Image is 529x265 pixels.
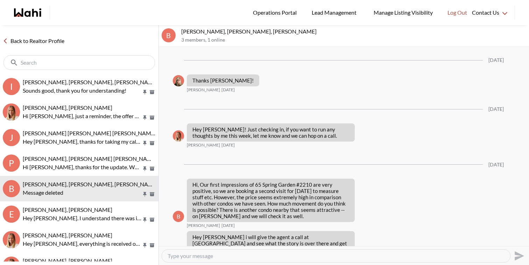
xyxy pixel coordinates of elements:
[3,129,20,146] div: J
[142,89,148,95] button: Pin
[488,162,504,168] div: [DATE]
[488,57,504,63] div: [DATE]
[3,103,20,121] div: Efrem Abraham, Michelle
[173,211,184,222] div: B
[3,231,20,248] img: S
[23,79,204,85] span: [PERSON_NAME], [PERSON_NAME], [PERSON_NAME], [PERSON_NAME]
[23,214,142,222] p: Hey [PERSON_NAME]. I understand there was issue with the keys [DATE] for your viewing. Unfortunat...
[148,115,156,121] button: Archive
[142,217,148,223] button: Pin
[3,206,20,223] div: E
[447,8,467,17] span: Log Out
[148,217,156,223] button: Archive
[312,8,359,17] span: Lead Management
[187,87,220,93] span: [PERSON_NAME]
[23,112,142,120] p: Hi [PERSON_NAME], just a reminder, the offer presentation for [STREET_ADDRESS] is [DATE] 3:00pm. ...
[23,163,142,171] p: Hi [PERSON_NAME], thanks for the update. We are here for you when you are ready and appreciate th...
[23,232,112,238] span: [PERSON_NAME], [PERSON_NAME]
[488,106,504,112] div: [DATE]
[3,103,20,121] img: E
[162,28,176,42] div: B
[142,166,148,172] button: Pin
[3,155,20,172] div: P
[192,77,254,84] p: Thanks [PERSON_NAME]!
[3,78,20,95] div: I
[23,181,158,187] span: [PERSON_NAME], [PERSON_NAME], [PERSON_NAME]
[187,223,220,228] span: [PERSON_NAME]
[181,28,526,35] p: [PERSON_NAME], [PERSON_NAME], [PERSON_NAME]
[3,231,20,248] div: Saeid Kanani, Michelle
[23,130,156,136] span: [PERSON_NAME] [PERSON_NAME] [PERSON_NAME]
[221,223,235,228] time: 2025-07-22T23:57:27.624Z
[173,130,184,142] img: M
[142,191,148,197] button: Pin
[148,242,156,248] button: Archive
[221,87,235,93] time: 2025-07-17T14:04:09.272Z
[192,126,349,139] p: Hey [PERSON_NAME]! Just checking in, if you want to run any thoughts by me this week, let me know...
[148,191,156,197] button: Archive
[23,239,142,248] p: Hey [PERSON_NAME], everything is received on our end so feel free to send in those showing reques...
[173,130,184,142] div: Michelle Ryckman
[168,252,505,259] textarea: Type your message
[23,137,142,146] p: Hey [PERSON_NAME], thanks for taking my call, with your permission, I have given your number to t...
[192,181,349,219] p: Hi, Our first impressions of 65 Spring Garden #2210 are very positive, so we are booking a second...
[3,180,20,197] div: B
[21,59,139,66] input: Search
[148,166,156,172] button: Archive
[173,75,184,86] div: Barbara Funt
[23,188,156,197] div: Message deleted
[23,257,112,264] span: [PERSON_NAME], [PERSON_NAME]
[142,115,148,121] button: Pin
[14,8,41,17] a: Wahi homepage
[23,155,157,162] span: [PERSON_NAME], [PERSON_NAME] [PERSON_NAME]
[142,140,148,146] button: Pin
[148,89,156,95] button: Archive
[253,8,299,17] span: Operations Portal
[148,140,156,146] button: Archive
[187,142,220,148] span: [PERSON_NAME]
[372,8,435,17] span: Manage Listing Visibility
[221,142,235,148] time: 2025-07-21T23:05:26.138Z
[23,104,112,111] span: [PERSON_NAME], [PERSON_NAME]
[142,242,148,248] button: Pin
[181,37,526,43] p: 3 members , 1 online
[192,234,349,253] p: Hey [PERSON_NAME] i will give the agent a call at [GEOGRAPHIC_DATA] and see what the story is ove...
[510,248,526,264] button: Send
[173,75,184,86] img: B
[23,206,112,213] span: [PERSON_NAME], [PERSON_NAME]
[23,86,142,95] p: Sounds good, thank you for understanding!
